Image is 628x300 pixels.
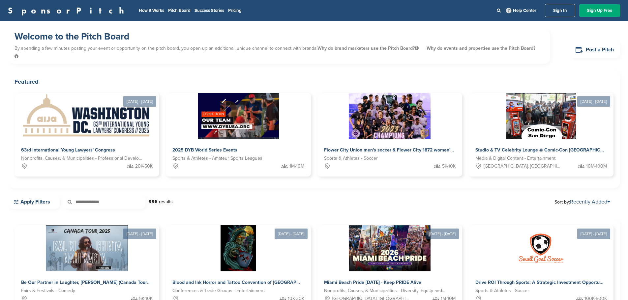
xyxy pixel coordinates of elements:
div: [DATE] - [DATE] [577,96,610,107]
img: Sponsorpitch & [349,225,431,271]
div: [DATE] - [DATE] [577,229,610,239]
p: By spending a few minutes posting your event or opportunity on the pitch board, you open up an ad... [15,42,544,62]
span: 20K-50K [135,163,153,170]
span: Conferences & Trade Groups - Entertainment [172,287,265,294]
a: [DATE] - [DATE] Sponsorpitch & 63rd International Young Lawyers' Congress Nonprofits, Causes, & M... [15,82,159,177]
span: Sort by: [554,199,610,205]
span: Nonprofits, Causes, & Municipalities - Diversity, Equity and Inclusion [324,287,446,294]
span: 5K-10K [442,163,456,170]
a: Sign Up Free [579,4,620,17]
span: Drive ROI Through Sports: A Strategic Investment Opportunity [475,280,608,285]
a: Post a Pitch [570,42,620,58]
span: Flower City Union men's soccer & Flower City 1872 women's soccer [324,147,468,153]
span: Sports & Athletes - Amateur Sports Leagues [172,155,262,162]
img: Sponsorpitch & [198,93,279,139]
span: Sports & Athletes - Soccer [475,287,529,294]
span: Nonprofits, Causes, & Municipalities - Professional Development [21,155,143,162]
a: Sponsorpitch & 2025 DYB World Series Events Sports & Athletes - Amateur Sports Leagues 1M-10M [166,93,311,177]
a: Sign In [545,4,575,17]
a: Help Center [505,7,538,14]
a: [DATE] - [DATE] Sponsorpitch & Studio & TV Celebrity Lounge @ Comic-Con [GEOGRAPHIC_DATA]. Over 3... [469,82,613,177]
img: Sponsorpitch & [221,225,256,271]
img: Sponsorpitch & [349,93,431,139]
span: Why do brand marketers use the Pitch Board? [317,45,420,51]
span: Fairs & Festivals - Comedy [21,287,75,294]
span: Sports & Athletes - Soccer [324,155,378,162]
div: [DATE] - [DATE] [275,229,308,239]
strong: 996 [149,199,158,205]
span: Be Our Partner in Laughter, [PERSON_NAME] (Canada Tour 2025) [21,280,161,285]
span: 1M-10M [289,163,304,170]
a: Recently Added [570,199,610,205]
a: Pricing [228,8,242,13]
h1: Welcome to the Pitch Board [15,31,544,42]
img: Sponsorpitch & [46,225,128,271]
img: Sponsorpitch & [21,93,152,139]
span: Blood and Ink Horror and Tattoo Convention of [GEOGRAPHIC_DATA] Fall 2025 [172,280,342,285]
span: [GEOGRAPHIC_DATA], [GEOGRAPHIC_DATA] [484,163,561,170]
span: results [159,199,173,205]
div: [DATE] - [DATE] [123,229,156,239]
span: Miami Beach Pride [DATE] - Keep PRIDE Alive [324,280,421,285]
h2: Featured [15,77,613,86]
a: Sponsorpitch & Flower City Union men's soccer & Flower City 1872 women's soccer Sports & Athletes... [317,93,462,177]
a: Pitch Board [168,8,191,13]
span: Media & Digital Content - Entertainment [475,155,555,162]
img: Sponsorpitch & [518,225,564,271]
a: Apply Filters [8,195,60,209]
span: 10M-100M [586,163,607,170]
span: 2025 DYB World Series Events [172,147,237,153]
a: How It Works [139,8,164,13]
span: 63rd International Young Lawyers' Congress [21,147,115,153]
a: SponsorPitch [8,6,128,15]
div: [DATE] - [DATE] [426,229,459,239]
div: [DATE] - [DATE] [123,96,156,107]
a: Success Stories [194,8,224,13]
img: Sponsorpitch & [506,93,576,139]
